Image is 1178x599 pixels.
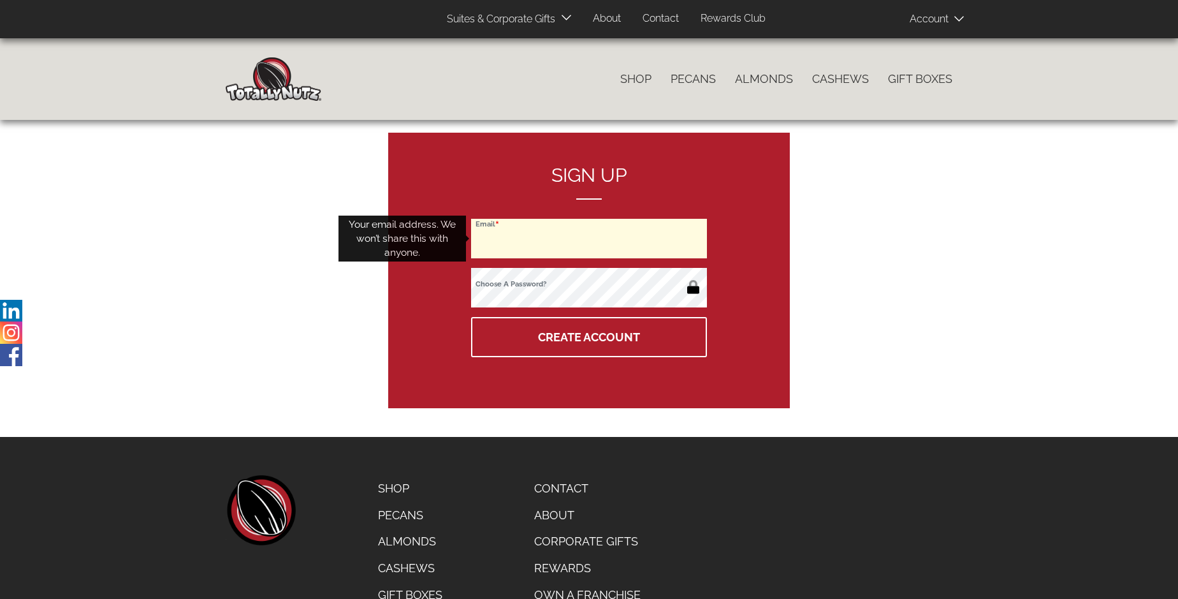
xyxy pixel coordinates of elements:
a: About [583,6,630,31]
a: Corporate Gifts [525,528,650,555]
img: Home [226,57,321,101]
a: Cashews [368,555,452,582]
a: Shop [611,66,661,92]
a: Shop [368,475,452,502]
a: Pecans [661,66,725,92]
a: home [226,475,296,545]
input: Email [471,219,707,258]
a: Rewards [525,555,650,582]
h2: Sign up [471,165,707,200]
a: Suites & Corporate Gifts [437,7,559,32]
div: Your email address. We won’t share this with anyone. [338,216,466,262]
a: Pecans [368,502,452,529]
a: About [525,502,650,529]
a: Almonds [368,528,452,555]
a: Almonds [725,66,803,92]
a: Cashews [803,66,878,92]
a: Contact [525,475,650,502]
a: Rewards Club [691,6,775,31]
a: Gift Boxes [878,66,962,92]
button: Create Account [471,317,707,357]
a: Contact [633,6,688,31]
